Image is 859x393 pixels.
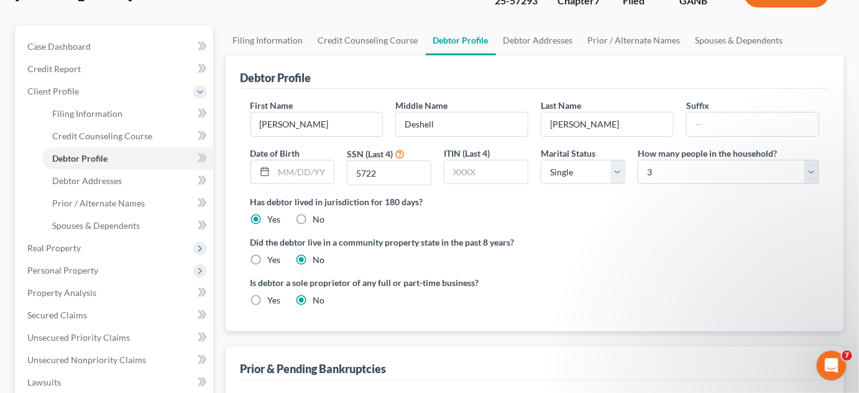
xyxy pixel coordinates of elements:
a: Spouses & Dependents [42,215,213,237]
span: Unsecured Nonpriority Claims [27,354,146,365]
div: Prior & Pending Bankruptcies [241,361,387,376]
label: No [313,254,325,266]
span: Lawsuits [27,377,61,387]
span: Spouses & Dependents [52,220,140,231]
label: First Name [250,99,293,112]
span: Property Analysis [27,287,96,298]
a: Case Dashboard [17,35,213,58]
label: Has debtor lived in jurisdiction for 180 days? [250,195,820,208]
a: Prior / Alternate Names [581,25,688,55]
label: Yes [268,254,281,266]
a: Credit Counseling Course [42,125,213,147]
span: Personal Property [27,265,98,275]
label: Yes [268,213,281,226]
iframe: Intercom live chat [817,351,847,381]
span: Filing Information [52,108,122,119]
span: Debtor Addresses [52,175,122,186]
span: Prior / Alternate Names [52,198,145,208]
span: Case Dashboard [27,41,91,52]
span: Credit Counseling Course [52,131,152,141]
label: ITIN (Last 4) [444,147,490,160]
a: Debtor Profile [426,25,496,55]
label: Date of Birth [250,147,300,160]
a: Unsecured Priority Claims [17,326,213,349]
input: XXXX [347,161,431,185]
a: Credit Report [17,58,213,80]
span: Debtor Profile [52,153,108,164]
label: No [313,213,325,226]
input: -- [251,113,383,136]
label: Suffix [686,99,709,112]
input: XXXX [444,160,528,184]
a: Spouses & Dependents [688,25,791,55]
label: Yes [268,294,281,307]
label: Marital Status [541,147,595,160]
input: -- [687,113,819,136]
span: Client Profile [27,86,79,96]
span: Credit Report [27,63,81,74]
a: Prior / Alternate Names [42,192,213,215]
label: Is debtor a sole proprietor of any full or part-time business? [250,276,529,289]
a: Property Analysis [17,282,213,304]
a: Unsecured Nonpriority Claims [17,349,213,371]
span: Unsecured Priority Claims [27,332,130,343]
span: Secured Claims [27,310,87,320]
span: Real Property [27,243,81,253]
a: Secured Claims [17,304,213,326]
label: How many people in the household? [638,147,777,160]
a: Debtor Profile [42,147,213,170]
input: -- [541,113,673,136]
label: SSN (Last 4) [347,147,393,160]
a: Filing Information [42,103,213,125]
a: Filing Information [226,25,311,55]
span: 7 [842,351,852,361]
a: Debtor Addresses [42,170,213,192]
a: Credit Counseling Course [311,25,426,55]
a: Debtor Addresses [496,25,581,55]
label: Middle Name [395,99,448,112]
div: Debtor Profile [241,70,311,85]
label: No [313,294,325,307]
label: Last Name [541,99,581,112]
label: Did the debtor live in a community property state in the past 8 years? [250,236,820,249]
input: M.I [396,113,528,136]
input: MM/DD/YYYY [274,160,334,184]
